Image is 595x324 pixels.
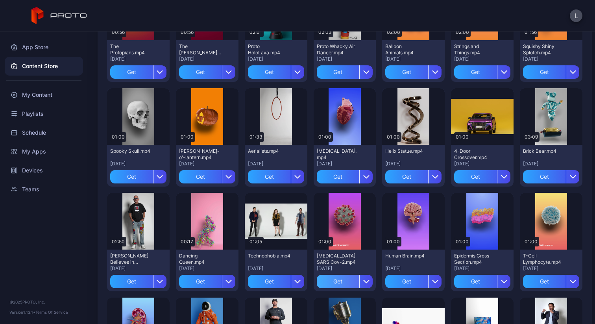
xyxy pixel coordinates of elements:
div: Get [248,65,291,79]
button: Get [110,170,166,183]
div: Covid-19 SARS Cov-2.mp4 [317,253,360,265]
button: Get [523,65,579,79]
button: Get [523,170,579,183]
div: [DATE] [385,56,442,62]
button: Get [385,275,442,288]
div: Get [523,170,566,183]
button: Get [179,275,235,288]
div: The Mona Lisa.mp4 [179,43,222,56]
a: Devices [5,161,83,180]
div: [DATE] [179,161,235,167]
a: Teams [5,180,83,199]
div: Get [385,275,428,288]
div: The Protopians.mp4 [110,43,153,56]
div: Keywords by Traffic [87,46,133,52]
img: tab_keywords_by_traffic_grey.svg [78,46,85,52]
div: Howie Mandel Believes in Proto.mp4 [110,253,153,265]
a: Playlists [5,104,83,123]
div: Get [248,275,291,288]
div: Human Brain.mp4 [385,253,429,259]
button: Get [523,275,579,288]
img: logo_orange.svg [13,13,19,19]
button: Get [179,65,235,79]
button: Get [248,275,304,288]
a: Content Store [5,57,83,76]
div: [DATE] [523,161,579,167]
button: Get [385,65,442,79]
img: website_grey.svg [13,20,19,27]
button: Get [110,65,166,79]
div: Proto Whacky Air Dancer.mp4 [317,43,360,56]
div: Domain: [DOMAIN_NAME] [20,20,87,27]
div: Helix Statue.mp4 [385,148,429,154]
div: Get [523,275,566,288]
button: Get [248,65,304,79]
button: Get [248,170,304,183]
div: [DATE] [454,56,510,62]
div: Epidermis Cross Section.mp4 [454,253,497,265]
div: [DATE] [317,265,373,272]
div: [DATE] [523,265,579,272]
div: My Apps [5,142,83,161]
div: [DATE] [179,265,235,272]
div: [DATE] [248,161,304,167]
div: Squishy Shiny Splotch.mp4 [523,43,566,56]
button: Get [385,170,442,183]
div: [DATE] [110,161,166,167]
div: Proto HoloLava.mp4 [248,43,291,56]
div: Get [179,170,222,183]
div: Strings and Things.mp4 [454,43,497,56]
button: Get [179,170,235,183]
button: Get [110,275,166,288]
div: 4-Door Crossover.mp4 [454,148,497,161]
div: Get [454,170,497,183]
div: [DATE] [110,56,166,62]
div: [DATE] [179,56,235,62]
div: Get [179,65,222,79]
span: Version 1.13.1 • [9,310,35,315]
div: [DATE] [454,265,510,272]
div: © 2025 PROTO, Inc. [9,299,78,305]
div: [DATE] [317,56,373,62]
div: [DATE] [385,161,442,167]
button: L [570,9,582,22]
div: [DATE] [248,56,304,62]
a: Schedule [5,123,83,142]
div: Get [317,170,360,183]
div: Aerialists.mp4 [248,148,291,154]
div: Brick Bear.mp4 [523,148,566,154]
div: Balloon Animals.mp4 [385,43,429,56]
img: tab_domain_overview_orange.svg [21,46,28,52]
div: Get [110,275,153,288]
div: Get [454,65,497,79]
div: Domain Overview [30,46,70,52]
div: Dancing Queen.mp4 [179,253,222,265]
button: Get [317,275,373,288]
a: My Content [5,85,83,104]
a: App Store [5,38,83,57]
button: Get [317,65,373,79]
div: Get [179,275,222,288]
div: Get [385,170,428,183]
a: Terms Of Service [35,310,68,315]
button: Get [454,170,510,183]
div: v 4.0.25 [22,13,39,19]
div: [DATE] [248,265,304,272]
div: Get [248,170,291,183]
div: Get [110,170,153,183]
div: [DATE] [454,161,510,167]
div: Get [385,65,428,79]
div: Human Heart.mp4 [317,148,360,161]
button: Get [317,170,373,183]
div: Get [317,65,360,79]
button: Get [454,65,510,79]
div: [DATE] [317,161,373,167]
div: Get [110,65,153,79]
